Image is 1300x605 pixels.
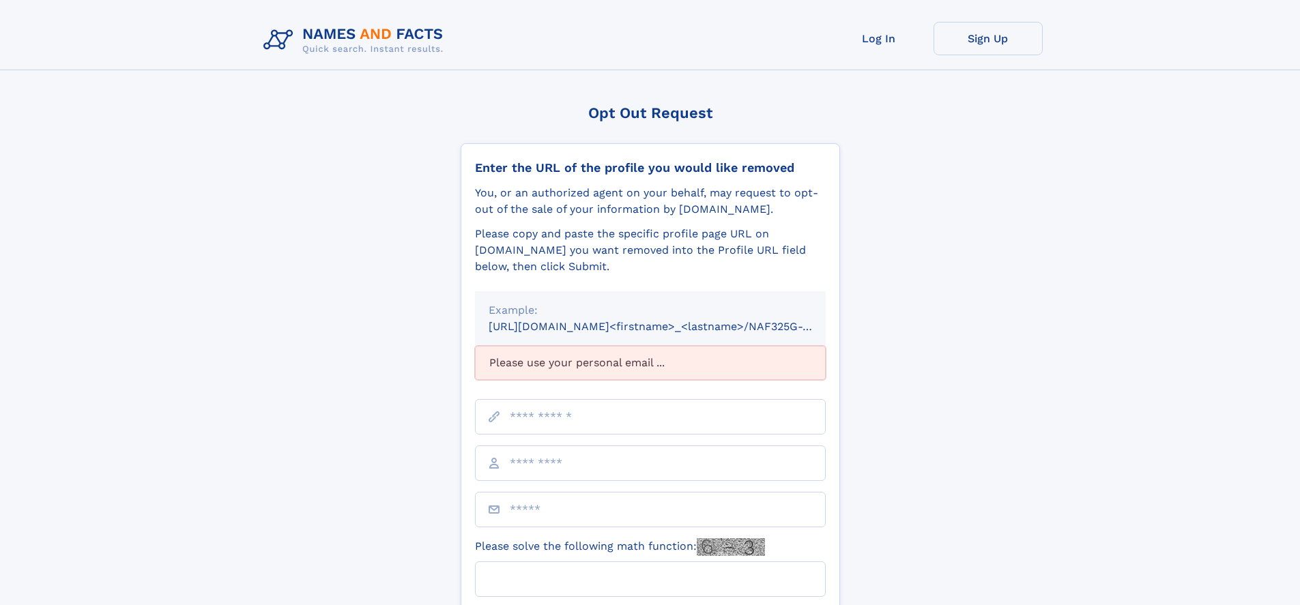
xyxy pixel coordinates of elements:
img: Logo Names and Facts [258,22,454,59]
a: Sign Up [934,22,1043,55]
div: Please use your personal email ... [475,346,826,380]
small: [URL][DOMAIN_NAME]<firstname>_<lastname>/NAF325G-xxxxxxxx [489,320,852,333]
div: Please copy and paste the specific profile page URL on [DOMAIN_NAME] you want removed into the Pr... [475,226,826,275]
div: Opt Out Request [461,104,840,121]
div: Example: [489,302,812,319]
div: You, or an authorized agent on your behalf, may request to opt-out of the sale of your informatio... [475,185,826,218]
label: Please solve the following math function: [475,538,765,556]
div: Enter the URL of the profile you would like removed [475,160,826,175]
a: Log In [824,22,934,55]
